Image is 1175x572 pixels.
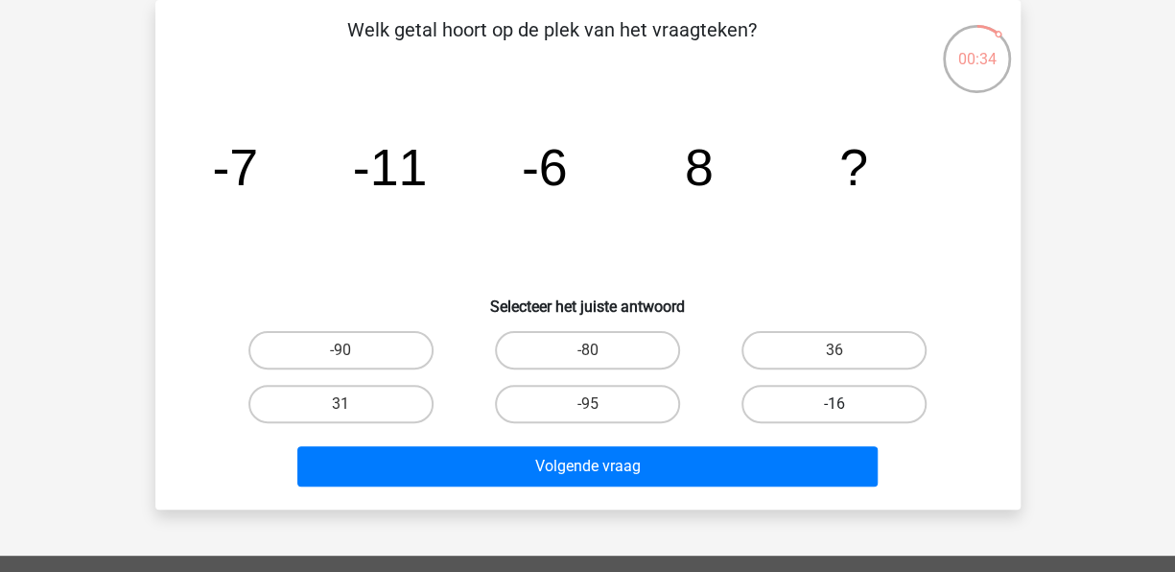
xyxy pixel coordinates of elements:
[186,282,990,316] h6: Selecteer het juiste antwoord
[297,446,878,487] button: Volgende vraag
[741,385,927,423] label: -16
[248,385,434,423] label: 31
[521,138,567,196] tspan: -6
[212,138,258,196] tspan: -7
[495,385,680,423] label: -95
[839,138,868,196] tspan: ?
[741,331,927,369] label: 36
[352,138,427,196] tspan: -11
[248,331,434,369] label: -90
[684,138,713,196] tspan: 8
[495,331,680,369] label: -80
[941,23,1013,71] div: 00:34
[186,15,918,73] p: Welk getal hoort op de plek van het vraagteken?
